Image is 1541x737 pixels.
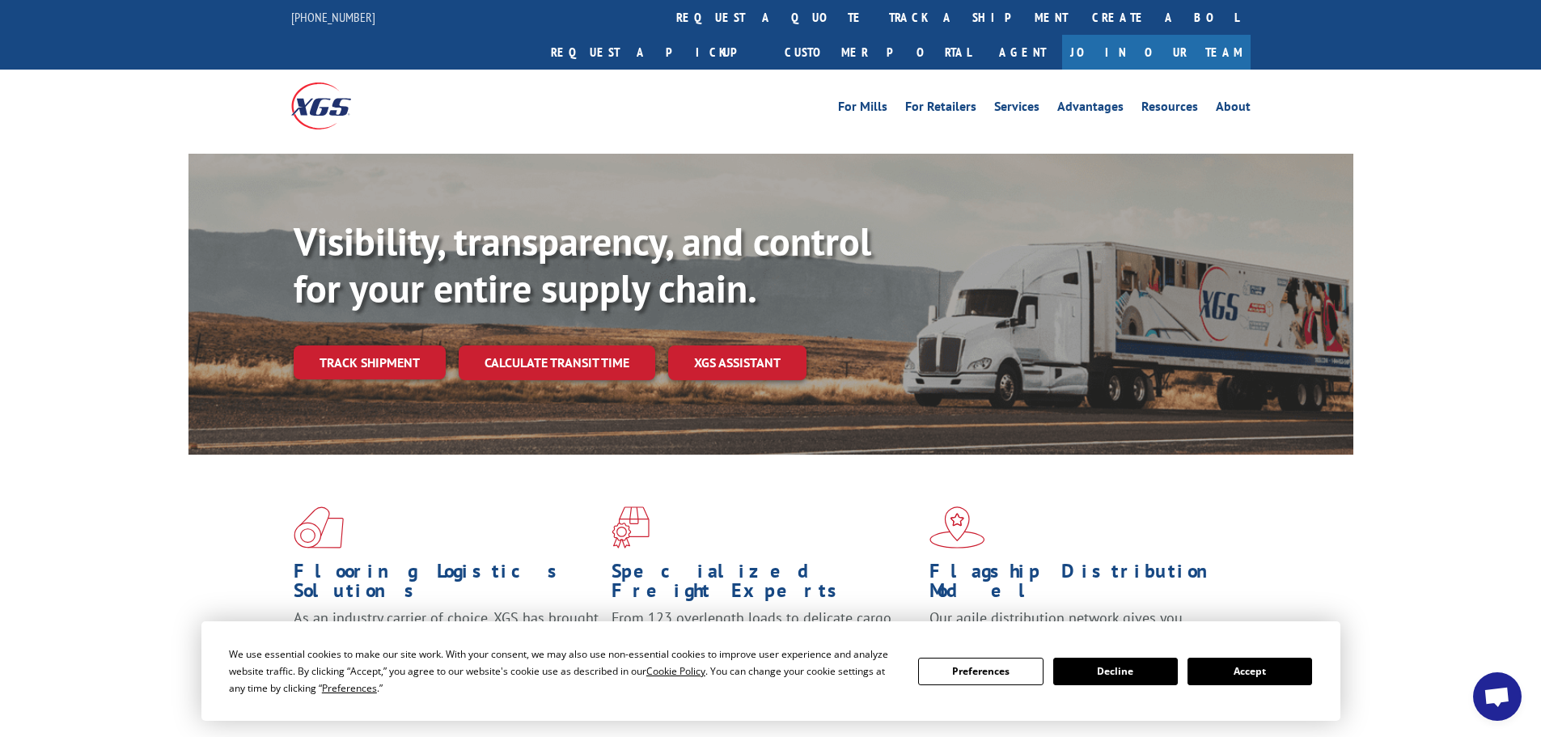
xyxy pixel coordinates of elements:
[294,345,446,379] a: Track shipment
[291,9,375,25] a: [PHONE_NUMBER]
[612,561,917,608] h1: Specialized Freight Experts
[668,345,806,380] a: XGS ASSISTANT
[994,100,1039,118] a: Services
[773,35,983,70] a: Customer Portal
[1216,100,1251,118] a: About
[322,681,377,695] span: Preferences
[1473,672,1522,721] a: Open chat
[918,658,1043,685] button: Preferences
[983,35,1062,70] a: Agent
[929,506,985,549] img: xgs-icon-flagship-distribution-model-red
[646,664,705,678] span: Cookie Policy
[612,608,917,680] p: From 123 overlength loads to delicate cargo, our experienced staff knows the best way to move you...
[229,646,899,697] div: We use essential cookies to make our site work. With your consent, we may also use non-essential ...
[1057,100,1124,118] a: Advantages
[838,100,887,118] a: For Mills
[459,345,655,380] a: Calculate transit time
[1053,658,1178,685] button: Decline
[929,561,1235,608] h1: Flagship Distribution Model
[929,608,1227,646] span: Our agile distribution network gives you nationwide inventory management on demand.
[294,561,599,608] h1: Flooring Logistics Solutions
[539,35,773,70] a: Request a pickup
[612,506,650,549] img: xgs-icon-focused-on-flooring-red
[905,100,976,118] a: For Retailers
[201,621,1340,721] div: Cookie Consent Prompt
[1141,100,1198,118] a: Resources
[1062,35,1251,70] a: Join Our Team
[294,216,871,313] b: Visibility, transparency, and control for your entire supply chain.
[294,608,599,666] span: As an industry carrier of choice, XGS has brought innovation and dedication to flooring logistics...
[1188,658,1312,685] button: Accept
[294,506,344,549] img: xgs-icon-total-supply-chain-intelligence-red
